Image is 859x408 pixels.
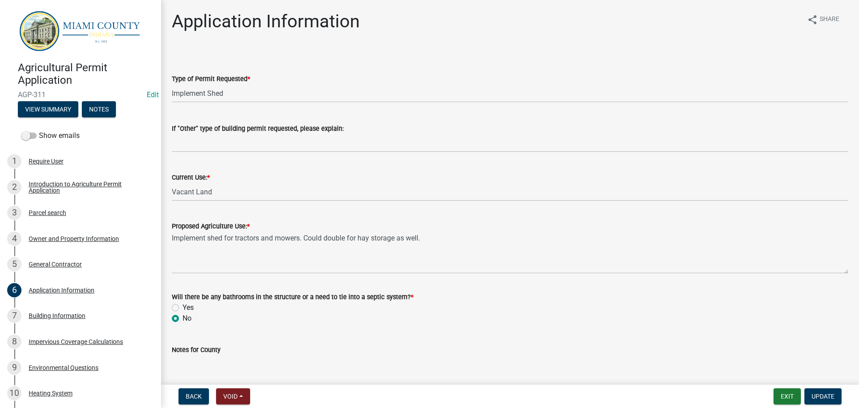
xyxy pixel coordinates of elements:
[29,390,72,396] div: Heating System
[172,11,360,32] h1: Application Information
[216,388,250,404] button: Void
[18,101,78,117] button: View Summary
[29,210,66,216] div: Parcel search
[172,347,221,353] label: Notes for County
[147,90,159,99] a: Edit
[7,232,21,246] div: 4
[82,101,116,117] button: Notes
[7,386,21,400] div: 10
[29,313,85,319] div: Building Information
[18,9,147,52] img: Miami County, Indiana
[29,261,82,267] div: General Contractor
[223,393,238,400] span: Void
[172,126,344,132] label: If "Other" type of building permit requested, please explain:
[800,11,846,28] button: shareShare
[29,181,147,193] div: Introduction to Agriculture Permit Application
[29,236,119,242] div: Owner and Property Information
[29,158,64,164] div: Require User
[7,180,21,194] div: 2
[18,90,143,99] span: AGP-311
[7,257,21,271] div: 5
[183,313,191,324] label: No
[7,283,21,297] div: 6
[774,388,801,404] button: Exit
[21,130,80,141] label: Show emails
[804,388,842,404] button: Update
[7,154,21,168] div: 1
[7,335,21,349] div: 8
[812,393,834,400] span: Update
[172,175,210,181] label: Current Use:
[820,14,839,25] span: Share
[18,61,154,87] h4: Agricultural Permit Application
[172,223,250,230] label: Proposed Agriculture Use:
[183,302,194,313] label: Yes
[186,393,202,400] span: Back
[7,361,21,375] div: 9
[807,14,818,25] i: share
[7,309,21,323] div: 7
[82,106,116,113] wm-modal-confirm: Notes
[18,106,78,113] wm-modal-confirm: Summary
[29,287,94,293] div: Application Information
[147,90,159,99] wm-modal-confirm: Edit Application Number
[172,294,413,301] label: Will there be any bathrooms in the structure or a need to tie into a septic system?
[29,365,98,371] div: Environmental Questions
[179,388,209,404] button: Back
[7,206,21,220] div: 3
[29,339,123,345] div: Impervious Coverage Calculations
[172,76,250,82] label: Type of Permit Requested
